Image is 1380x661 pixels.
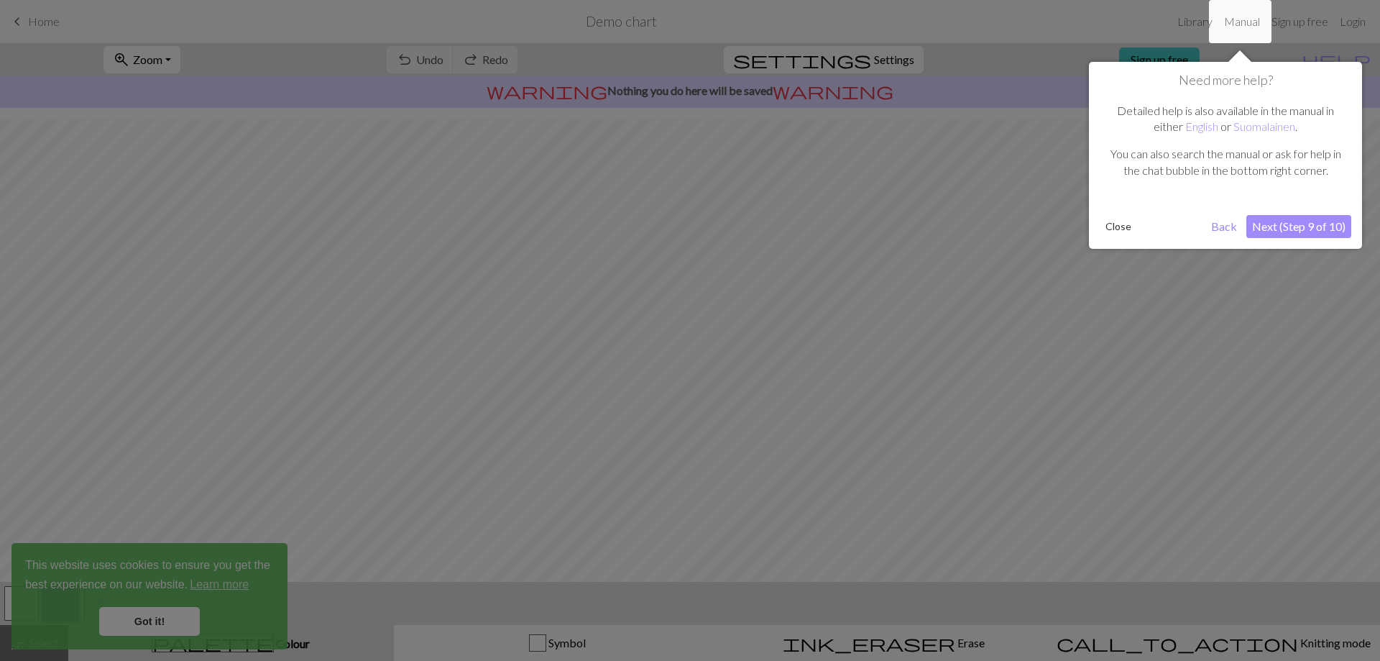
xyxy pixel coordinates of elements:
button: Back [1205,215,1243,238]
h1: Need more help? [1100,73,1351,88]
button: Next (Step 9 of 10) [1246,215,1351,238]
a: English [1185,119,1218,133]
div: Need more help? [1089,62,1362,249]
a: Suomalainen [1233,119,1295,133]
p: You can also search the manual or ask for help in the chat bubble in the bottom right corner. [1107,146,1344,178]
p: Detailed help is also available in the manual in either or . [1107,103,1344,135]
button: Close [1100,216,1137,237]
